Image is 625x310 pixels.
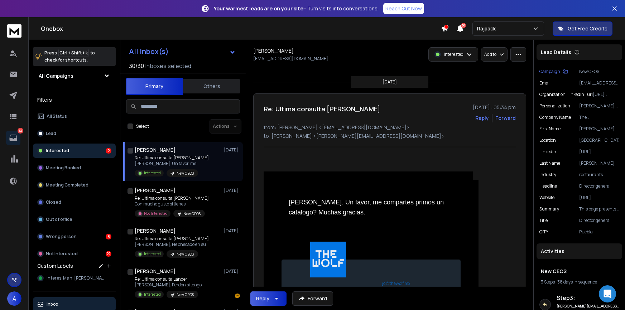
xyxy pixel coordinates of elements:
[46,148,69,154] p: Interested
[33,271,116,285] button: Interes-Man-[PERSON_NAME]
[292,291,333,306] button: Forward
[135,195,209,201] p: Re: Ultima consulta [PERSON_NAME]
[289,199,446,216] span: [PERSON_NAME]. Un favor, me compartes primos un catálogo? Muchas gracias.
[58,49,89,57] span: Ctrl + Shift + k
[33,178,116,192] button: Meeting Completed
[599,285,616,302] div: Open Intercom Messenger
[177,292,194,297] p: New CEOS
[475,115,489,122] button: Reply
[579,80,619,86] p: [EMAIL_ADDRESS][DOMAIN_NAME]
[135,282,202,288] p: [PERSON_NAME]. Perdón si tengo
[33,144,116,158] button: Interested2
[224,228,240,234] p: [DATE]
[557,304,619,309] h6: [PERSON_NAME][EMAIL_ADDRESS][DOMAIN_NAME]
[135,268,176,275] h1: [PERSON_NAME]
[264,104,380,114] h1: Re: Ultima consulta [PERSON_NAME]
[553,21,612,36] button: Get Free Credits
[557,294,619,302] h6: Step 3 :
[256,295,269,302] div: Reply
[568,25,607,32] p: Get Free Credits
[33,195,116,209] button: Closed
[461,23,466,28] span: 50
[145,62,191,70] h3: Inboxes selected
[593,92,619,97] p: [URL][DOMAIN_NAME][PERSON_NAME]
[557,279,597,285] span: 38 days in sequence
[541,268,618,275] h1: New CEOS
[106,234,111,239] div: 8
[135,242,209,247] p: [PERSON_NAME], He checado en su
[33,247,116,261] button: Not Interested22
[264,124,516,131] p: from: [PERSON_NAME] <[EMAIL_ADDRESS][DOMAIN_NAME]>
[144,211,168,216] p: Not Interested
[539,160,560,166] p: Last Name
[444,52,463,57] p: Interested
[6,131,20,145] a: 32
[539,183,557,189] p: headline
[46,182,88,188] p: Meeting Completed
[264,132,516,140] p: to: [PERSON_NAME] <[PERSON_NAME][EMAIL_ADDRESS][DOMAIN_NAME]>
[144,170,161,176] p: Interested
[177,252,194,257] p: New CEOS
[539,115,571,120] p: Company Name
[473,104,516,111] p: [DATE] : 05:34 pm
[539,103,570,109] p: Personalization
[539,69,560,74] p: Campaign
[224,147,240,153] p: [DATE]
[144,292,161,297] p: Interested
[7,291,21,306] button: A
[18,128,23,134] p: 32
[253,56,328,62] p: [EMAIL_ADDRESS][DOMAIN_NAME]
[33,126,116,141] button: Lead
[47,275,108,281] span: Interes-Man-[PERSON_NAME]
[135,146,176,154] h1: [PERSON_NAME]
[539,218,548,223] p: title
[224,268,240,274] p: [DATE]
[46,131,56,136] p: Lead
[250,291,287,306] button: Reply
[214,5,303,12] strong: Your warmest leads are on your site
[46,199,61,205] p: Closed
[579,183,619,189] p: Director general
[7,24,21,38] img: logo
[539,206,559,212] p: Summary
[144,251,161,257] p: Interested
[537,243,622,259] div: Activities
[33,109,116,123] button: All Status
[253,47,294,54] h1: [PERSON_NAME]
[135,155,209,161] p: Re: Ultima consulta [PERSON_NAME]
[579,218,619,223] p: Director general
[579,103,619,109] p: [PERSON_NAME], veo que eres Director general de la agencia, excelente. Fíjate que ayudamos a empr...
[177,171,194,176] p: New CEOS
[183,211,201,217] p: New CEOS
[539,137,556,143] p: location
[47,301,58,307] p: Inbox
[47,113,67,119] p: All Status
[539,69,568,74] button: Campaign
[135,276,202,282] p: Re: Ultima consulta Lander
[136,123,149,129] label: Select
[477,25,499,32] p: Rajpack
[539,149,556,155] p: linkedin
[129,48,169,55] h1: All Inbox(s)
[33,161,116,175] button: Meeting Booked
[44,49,95,64] p: Press to check for shortcuts.
[579,69,619,74] p: New CEOS
[539,80,551,86] p: Email
[385,5,422,12] p: Reach Out Now
[46,251,78,257] p: Not Interested
[579,149,619,155] p: [URL][DOMAIN_NAME]
[214,5,378,12] p: – Turn visits into conversations
[135,201,209,207] p: Con mucho gusto si tienes
[33,95,116,105] h3: Filters
[126,78,183,95] button: Primary
[46,165,81,171] p: Meeting Booked
[383,3,424,14] a: Reach Out Now
[183,78,240,94] button: Others
[224,188,240,193] p: [DATE]
[37,262,73,270] h3: Custom Labels
[579,126,619,132] p: [PERSON_NAME]
[135,161,209,166] p: [PERSON_NAME]. Un favor, me
[541,279,555,285] span: 3 Steps
[539,195,554,200] p: website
